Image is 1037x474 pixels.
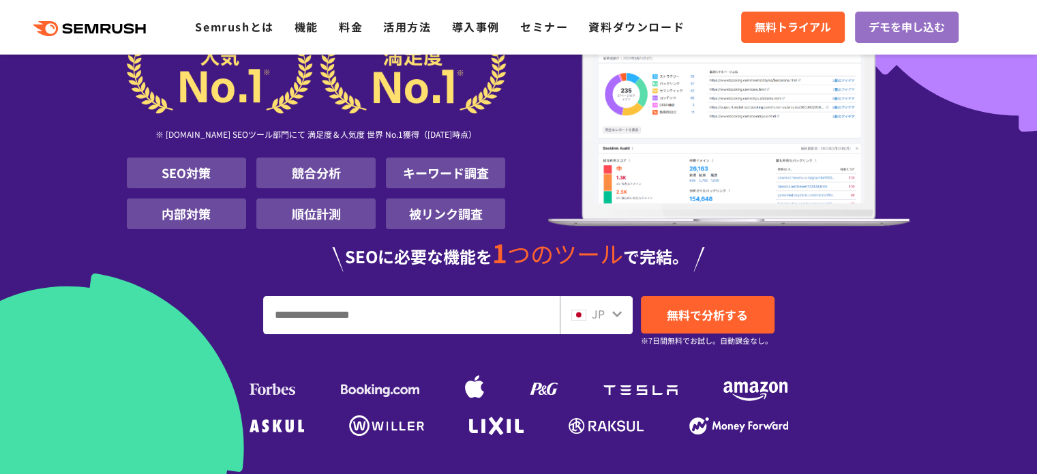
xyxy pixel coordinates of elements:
[127,158,246,188] li: SEO対策
[383,18,431,35] a: 活用方法
[641,334,772,347] small: ※7日間無料でお試し。自動課金なし。
[386,158,505,188] li: キーワード調査
[386,198,505,229] li: 被リンク調査
[256,158,376,188] li: 競合分析
[127,198,246,229] li: 内部対策
[256,198,376,229] li: 順位計測
[623,244,689,268] span: で完結。
[507,237,623,270] span: つのツール
[264,297,559,334] input: URL、キーワードを入力してください
[452,18,500,35] a: 導入事例
[641,296,775,334] a: 無料で分析する
[755,18,831,36] span: 無料トライアル
[339,18,363,35] a: 料金
[855,12,959,43] a: デモを申し込む
[492,234,507,271] span: 1
[869,18,945,36] span: デモを申し込む
[588,18,685,35] a: 資料ダウンロード
[295,18,318,35] a: 機能
[195,18,273,35] a: Semrushとは
[741,12,845,43] a: 無料トライアル
[592,306,605,322] span: JP
[520,18,568,35] a: セミナー
[127,240,911,271] div: SEOに必要な機能を
[667,306,748,323] span: 無料で分析する
[127,114,506,158] div: ※ [DOMAIN_NAME] SEOツール部門にて 満足度＆人気度 世界 No.1獲得（[DATE]時点）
